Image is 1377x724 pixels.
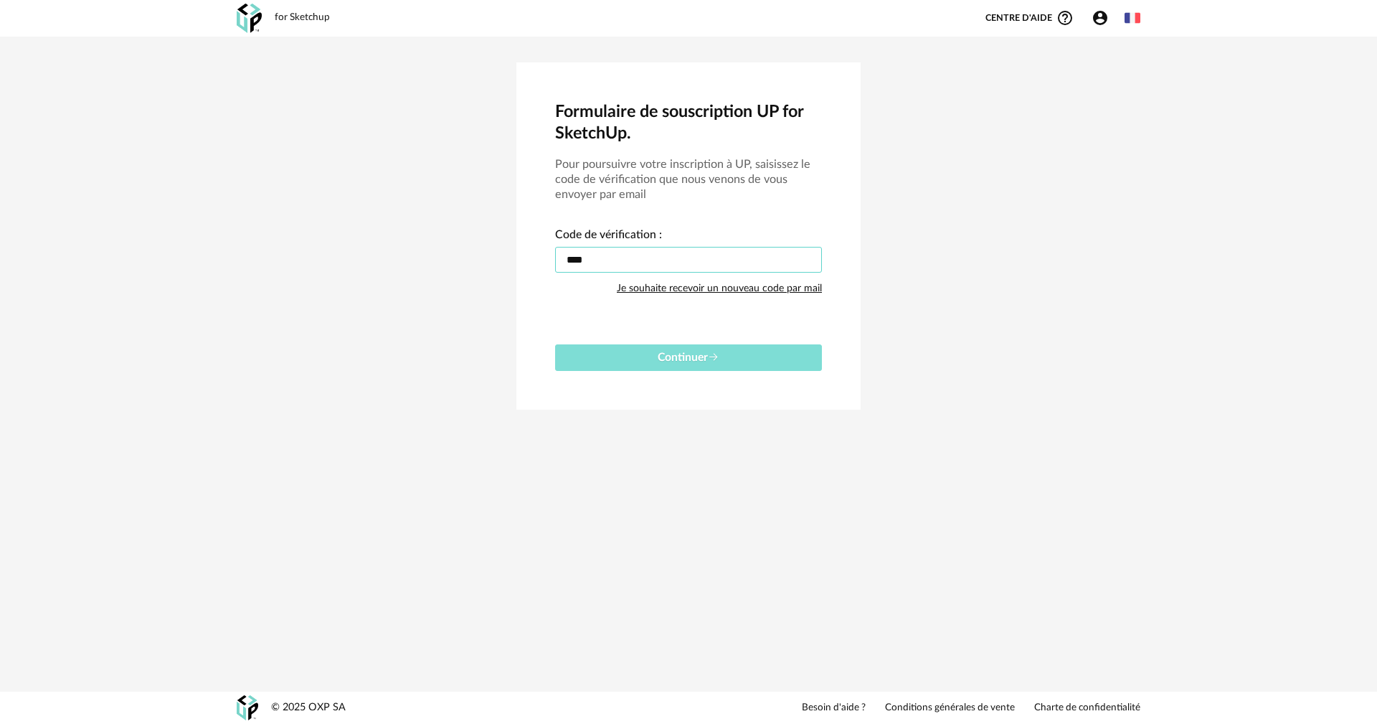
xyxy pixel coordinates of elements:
[237,695,258,720] img: OXP
[1125,10,1140,26] img: fr
[802,702,866,715] a: Besoin d'aide ?
[885,702,1015,715] a: Conditions générales de vente
[985,9,1074,27] span: Centre d'aideHelp Circle Outline icon
[617,274,822,303] div: Je souhaite recevoir un nouveau code par mail
[1034,702,1140,715] a: Charte de confidentialité
[1092,9,1115,27] span: Account Circle icon
[555,344,822,371] button: Continuer
[237,4,262,33] img: OXP
[1092,9,1109,27] span: Account Circle icon
[555,101,822,145] h2: Formulaire de souscription UP for SketchUp.
[555,230,662,244] label: Code de vérification :
[658,352,719,363] span: Continuer
[1056,9,1074,27] span: Help Circle Outline icon
[275,11,330,24] div: for Sketchup
[555,157,822,202] h3: Pour poursuivre votre inscription à UP, saisissez le code de vérification que nous venons de vous...
[271,701,346,715] div: © 2025 OXP SA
